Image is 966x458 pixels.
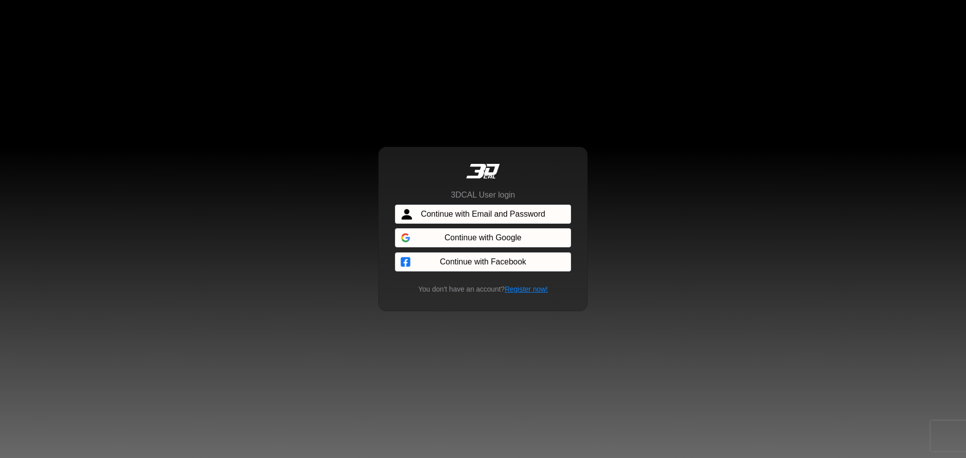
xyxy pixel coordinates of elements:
[5,262,192,297] textarea: Type your message and hit 'Enter'
[421,208,545,220] span: Continue with Email and Password
[390,227,576,249] iframe: Botón de Acceder con Google
[58,118,139,214] span: We're online!
[67,297,130,328] div: FAQs
[440,256,526,268] span: Continue with Facebook
[412,284,553,295] small: You don't have an account?
[395,205,571,224] button: Continue with Email and Password
[451,190,515,200] h6: 3DCAL User login
[395,252,571,271] button: Continue with Facebook
[129,297,192,328] div: Articles
[67,53,184,66] div: Chat with us now
[11,52,26,67] div: Navigation go back
[165,5,189,29] div: Minimize live chat window
[505,285,548,293] a: Register now!
[5,315,67,322] span: Conversation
